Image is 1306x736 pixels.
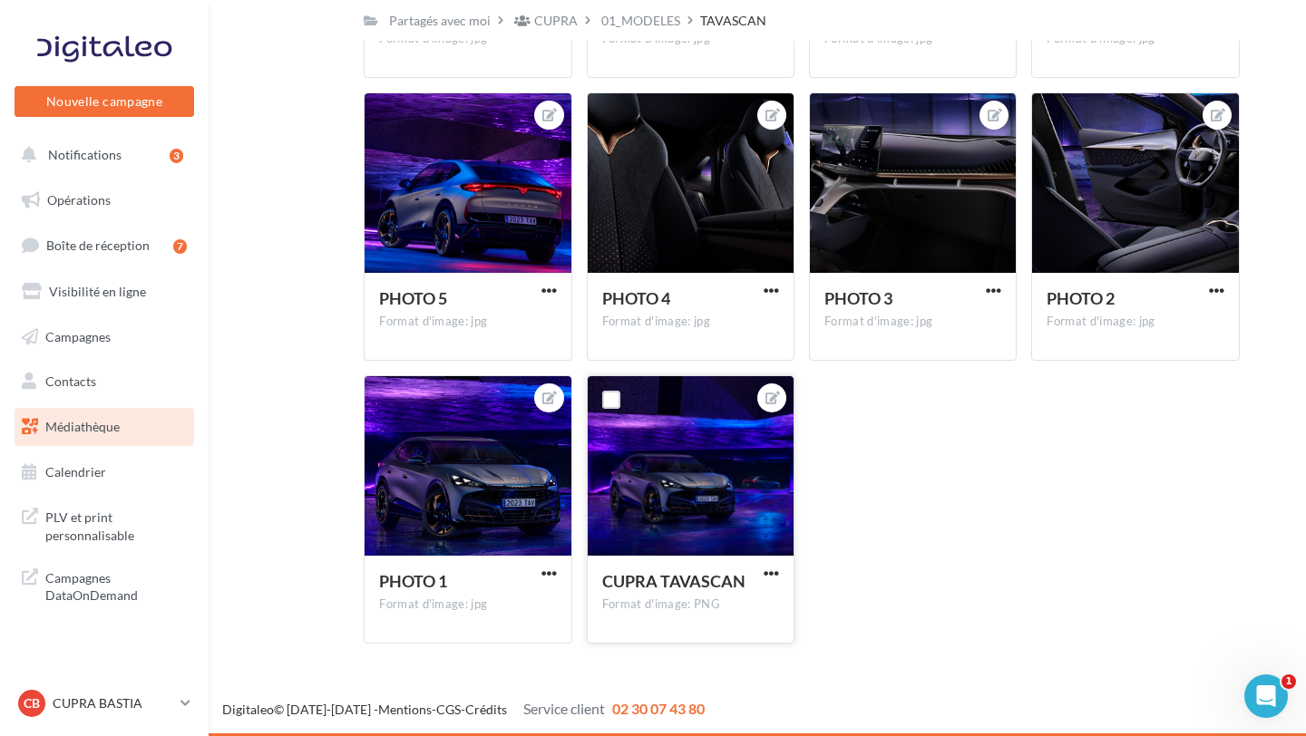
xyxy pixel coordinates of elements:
[45,464,106,479] span: Calendrier
[48,147,122,162] span: Notifications
[11,453,198,491] a: Calendrier
[11,318,198,356] a: Campagnes
[45,328,111,344] span: Campagnes
[53,694,173,712] p: CUPRA BASTIA
[49,284,146,299] span: Visibilité en ligne
[1244,674,1288,718] iframe: Intercom live chat
[11,408,198,446] a: Médiathèque
[1047,314,1223,330] div: Format d'image: jpg
[11,363,198,401] a: Contacts
[1047,288,1115,308] span: PHOTO 2
[11,226,198,265] a: Boîte de réception7
[379,314,556,330] div: Format d'image: jpg
[389,12,491,30] div: Partagés avec moi
[15,686,194,721] a: CB CUPRA BASTIA
[45,505,187,544] span: PLV et print personnalisable
[602,571,746,591] span: CUPRA TAVASCAN
[170,149,183,163] div: 3
[45,419,120,434] span: Médiathèque
[379,571,447,591] span: PHOTO 1
[45,373,96,389] span: Contacts
[436,702,461,717] a: CGS
[11,273,198,311] a: Visibilité en ligne
[378,702,432,717] a: Mentions
[465,702,507,717] a: Crédits
[824,314,1001,330] div: Format d'image: jpg
[379,596,556,613] div: Format d'image: jpg
[11,498,198,551] a: PLV et print personnalisable
[46,237,150,253] span: Boîte de réception
[45,566,187,605] span: Campagnes DataOnDemand
[602,596,779,613] div: Format d'image: PNG
[47,192,111,208] span: Opérations
[601,12,680,30] div: 01_MODELES
[602,288,670,308] span: PHOTO 4
[11,136,190,174] button: Notifications 3
[1282,674,1296,689] span: 1
[11,558,198,612] a: Campagnes DataOnDemand
[379,288,447,308] span: PHOTO 5
[24,694,40,712] span: CB
[602,314,779,330] div: Format d'image: jpg
[700,12,766,30] div: TAVASCAN
[222,702,705,717] span: © [DATE]-[DATE] - - -
[222,702,274,717] a: Digitaleo
[523,700,605,717] span: Service client
[173,239,187,254] div: 7
[15,86,194,117] button: Nouvelle campagne
[824,288,892,308] span: PHOTO 3
[534,12,578,30] div: CUPRA
[612,700,705,717] span: 02 30 07 43 80
[11,181,198,219] a: Opérations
